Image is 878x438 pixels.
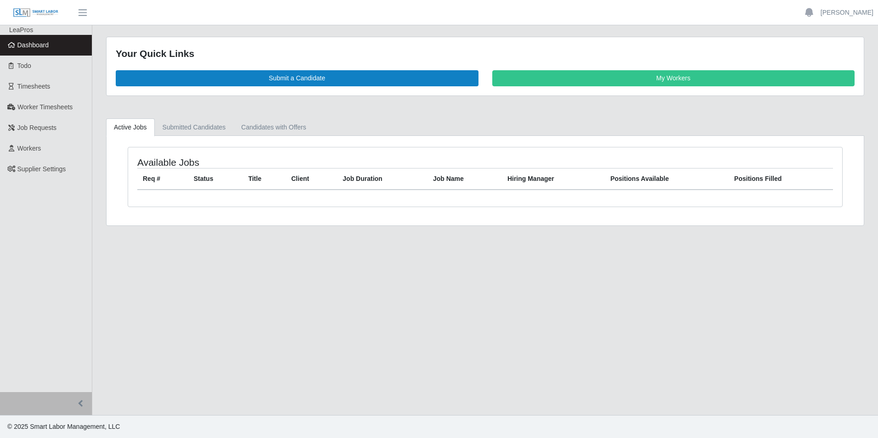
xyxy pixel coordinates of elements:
th: Positions Filled [729,168,833,190]
span: Dashboard [17,41,49,49]
span: Supplier Settings [17,165,66,173]
th: Positions Available [605,168,729,190]
span: Workers [17,145,41,152]
th: Status [188,168,243,190]
span: © 2025 Smart Labor Management, LLC [7,423,120,430]
span: Timesheets [17,83,51,90]
a: My Workers [492,70,855,86]
h4: Available Jobs [137,157,419,168]
img: SLM Logo [13,8,59,18]
th: Req # [137,168,188,190]
span: Worker Timesheets [17,103,73,111]
th: Client [286,168,337,190]
span: Todo [17,62,31,69]
span: Job Requests [17,124,57,131]
a: Submitted Candidates [155,118,234,136]
a: [PERSON_NAME] [821,8,873,17]
th: Hiring Manager [502,168,605,190]
a: Candidates with Offers [233,118,314,136]
th: Job Duration [337,168,428,190]
a: Active Jobs [106,118,155,136]
span: LeaPros [9,26,33,34]
div: Your Quick Links [116,46,855,61]
a: Submit a Candidate [116,70,478,86]
th: Title [243,168,286,190]
th: Job Name [428,168,502,190]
